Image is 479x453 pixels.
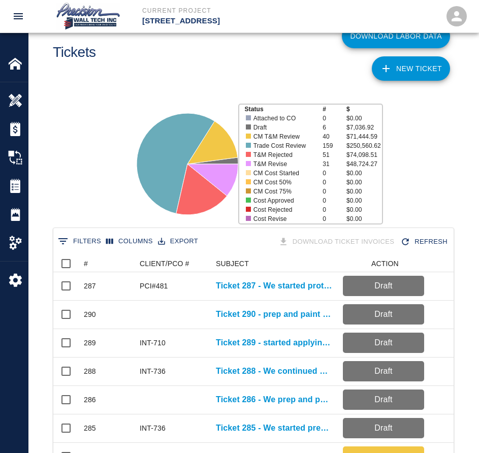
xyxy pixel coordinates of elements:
[346,178,382,187] p: $0.00
[323,114,346,123] p: 0
[323,150,346,159] p: 51
[323,141,346,150] p: 159
[84,366,96,376] div: 288
[253,178,316,187] p: CM Cost 50%
[244,105,323,114] p: Status
[216,280,333,292] a: Ticket 287 - We started protecting, applying the primer coat, and finishing the coat with TNEMEC ...
[216,308,333,320] a: Ticket 290 - prep and paint the exposed ceiling and apply primer and a finish coat on the walls
[140,366,166,376] div: INT-736
[347,394,420,406] p: Draft
[346,187,382,196] p: $0.00
[84,309,96,319] div: 290
[346,169,382,178] p: $0.00
[53,44,96,61] h1: Tickets
[216,394,333,406] a: Ticket 286 - We prep and paint the exposed ceiling, primer and finish coat on walls
[84,255,88,272] div: #
[428,404,479,453] iframe: Chat Widget
[253,205,316,214] p: Cost Rejected
[371,255,399,272] div: ACTION
[347,365,420,377] p: Draft
[323,169,346,178] p: 0
[346,141,382,150] p: $250,560.62
[323,178,346,187] p: 0
[323,214,346,223] p: 0
[216,422,333,434] a: Ticket 285 - We started prepping and protecting
[346,196,382,205] p: $0.00
[323,123,346,132] p: 6
[55,2,122,30] img: Precision Wall Tech, Inc.
[398,233,452,251] div: Refresh the list
[347,280,420,292] p: Draft
[211,255,338,272] div: SUBJECT
[346,159,382,169] p: $48,724.27
[398,233,452,251] button: Refresh
[253,187,316,196] p: CM Cost 75%
[140,423,166,433] div: INT-736
[6,4,30,28] button: open drawer
[323,205,346,214] p: 0
[142,6,295,15] p: Current Project
[253,132,316,141] p: CM T&M Review
[346,132,382,141] p: $71,444.59
[372,56,450,81] a: NEW TICKET
[346,205,382,214] p: $0.00
[140,338,166,348] div: INT-710
[346,150,382,159] p: $74,098.51
[135,255,211,272] div: CLIENT/PCO #
[253,159,316,169] p: T&M Revise
[253,150,316,159] p: T&M Rejected
[84,423,96,433] div: 285
[155,234,201,249] button: Export
[342,24,450,48] button: Download Labor Data
[323,105,346,114] p: #
[55,233,104,249] button: Show filters
[253,114,316,123] p: Attached to CO
[84,395,96,405] div: 286
[140,255,189,272] div: CLIENT/PCO #
[346,123,382,132] p: $7,036.92
[84,338,96,348] div: 289
[276,233,399,251] div: Tickets download in groups of 15
[346,105,382,114] p: $
[253,214,316,223] p: Cost Revise
[347,422,420,434] p: Draft
[323,196,346,205] p: 0
[346,214,382,223] p: $0.00
[142,15,295,27] p: [STREET_ADDRESS]
[84,281,96,291] div: 287
[347,308,420,320] p: Draft
[253,169,316,178] p: CM Cost Started
[323,187,346,196] p: 0
[216,365,333,377] a: Ticket 288 - We continued prepping and protecting, and we started painting the intumescent paint.
[323,132,346,141] p: 40
[346,114,382,123] p: $0.00
[140,281,168,291] div: PCI#481
[347,337,420,349] p: Draft
[216,255,249,272] div: SUBJECT
[216,337,333,349] a: Ticket 289 - started applying primer and two finish coats on patches
[323,159,346,169] p: 31
[104,234,155,249] button: Select columns
[253,141,316,150] p: Trade Cost Review
[253,123,316,132] p: Draft
[338,255,429,272] div: ACTION
[253,196,316,205] p: Cost Approved
[79,255,135,272] div: #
